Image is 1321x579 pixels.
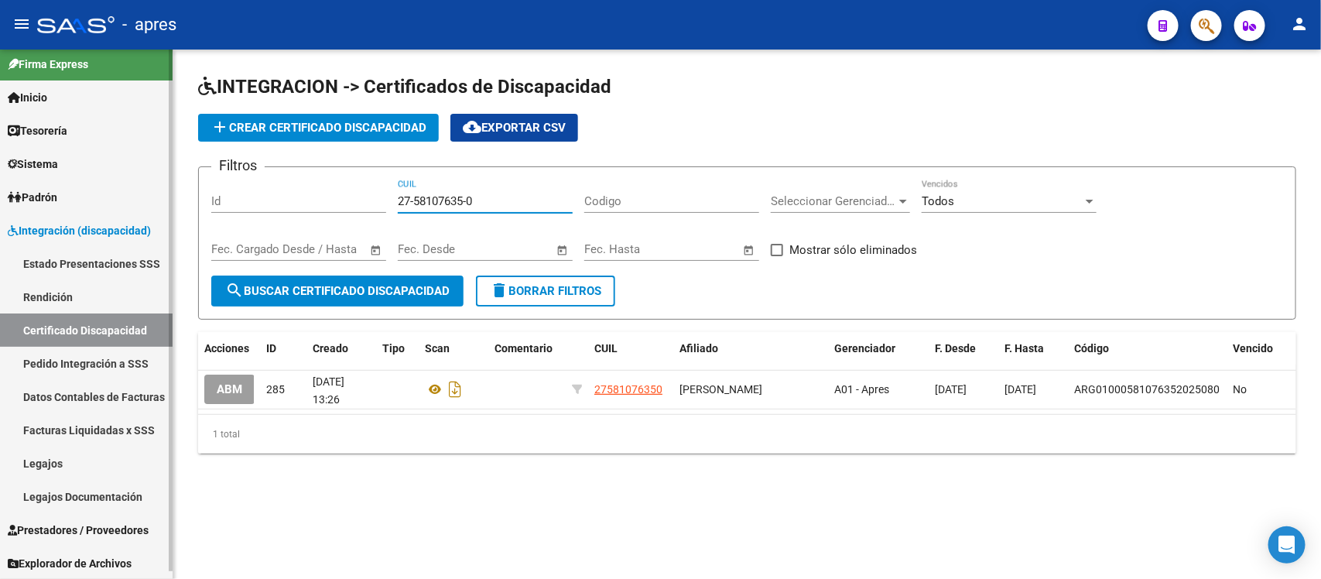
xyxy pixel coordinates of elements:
span: A01 - Apres [834,383,889,396]
button: Exportar CSV [450,114,578,142]
datatable-header-cell: Afiliado [673,332,828,365]
span: Tipo [382,342,405,355]
span: Integración (discapacidad) [8,222,151,239]
button: Buscar Certificado Discapacidad [211,276,464,307]
span: Crear Certificado Discapacidad [210,121,426,135]
datatable-header-cell: ID [260,332,306,365]
span: CUIL [594,342,618,355]
datatable-header-cell: Vencido [1227,332,1296,365]
datatable-header-cell: Gerenciador [828,332,929,365]
mat-icon: cloud_download [463,118,481,136]
span: Mostrar sólo eliminados [789,241,917,259]
span: Código [1074,342,1109,355]
div: 1 total [198,415,1296,454]
span: Prestadores / Proveedores [8,522,149,539]
input: Fecha inicio [398,242,460,256]
datatable-header-cell: Creado [306,332,376,365]
datatable-header-cell: Código [1068,332,1227,365]
input: Fecha inicio [584,242,647,256]
mat-icon: delete [490,281,508,300]
span: INTEGRACION -> Certificados de Discapacidad [198,76,611,98]
span: Creado [313,342,348,355]
span: Scan [425,342,450,355]
span: [DATE] 13:26 [313,375,344,406]
input: Fecha inicio [211,242,274,256]
button: Borrar Filtros [476,276,615,307]
datatable-header-cell: Comentario [488,332,566,365]
mat-icon: menu [12,15,31,33]
span: 27581076350 [594,383,662,396]
datatable-header-cell: F. Hasta [998,332,1068,365]
button: Open calendar [368,242,385,259]
span: [DATE] [935,383,967,396]
span: Vencido [1233,342,1273,355]
span: Sistema [8,156,58,173]
input: Fecha fin [288,242,363,256]
span: Buscar Certificado Discapacidad [225,284,450,298]
button: Open calendar [554,242,572,259]
span: Gerenciador [834,342,895,355]
span: ARG01000581076352025080520280805BUE370 [1074,383,1314,396]
span: Inicio [8,89,47,106]
mat-icon: search [225,281,244,300]
span: Comentario [495,342,553,355]
span: F. Desde [935,342,976,355]
button: Open calendar [741,242,758,259]
span: Acciones [204,342,249,355]
span: Exportar CSV [463,121,566,135]
datatable-header-cell: Acciones [198,332,260,365]
span: Borrar Filtros [490,284,601,298]
span: 285 [266,383,285,396]
input: Fecha fin [474,242,549,256]
span: Padrón [8,189,57,206]
span: Explorador de Archivos [8,555,132,572]
span: [PERSON_NAME] [679,383,762,396]
button: Crear Certificado Discapacidad [198,114,439,142]
span: Tesorería [8,122,67,139]
span: - apres [122,8,176,42]
mat-icon: person [1290,15,1309,33]
h3: Filtros [211,155,265,176]
datatable-header-cell: CUIL [588,332,673,365]
span: ABM [217,383,242,397]
mat-icon: add [210,118,229,136]
button: ABM [204,375,255,403]
div: Open Intercom Messenger [1268,526,1306,564]
datatable-header-cell: F. Desde [929,332,998,365]
span: F. Hasta [1004,342,1044,355]
span: Firma Express [8,56,88,73]
span: [DATE] [1004,383,1036,396]
i: Descargar documento [445,377,465,402]
input: Fecha fin [661,242,736,256]
span: Seleccionar Gerenciador [771,194,896,208]
datatable-header-cell: Tipo [376,332,419,365]
datatable-header-cell: Scan [419,332,488,365]
span: No [1233,383,1247,396]
span: Todos [922,194,954,208]
span: Afiliado [679,342,718,355]
span: ID [266,342,276,355]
